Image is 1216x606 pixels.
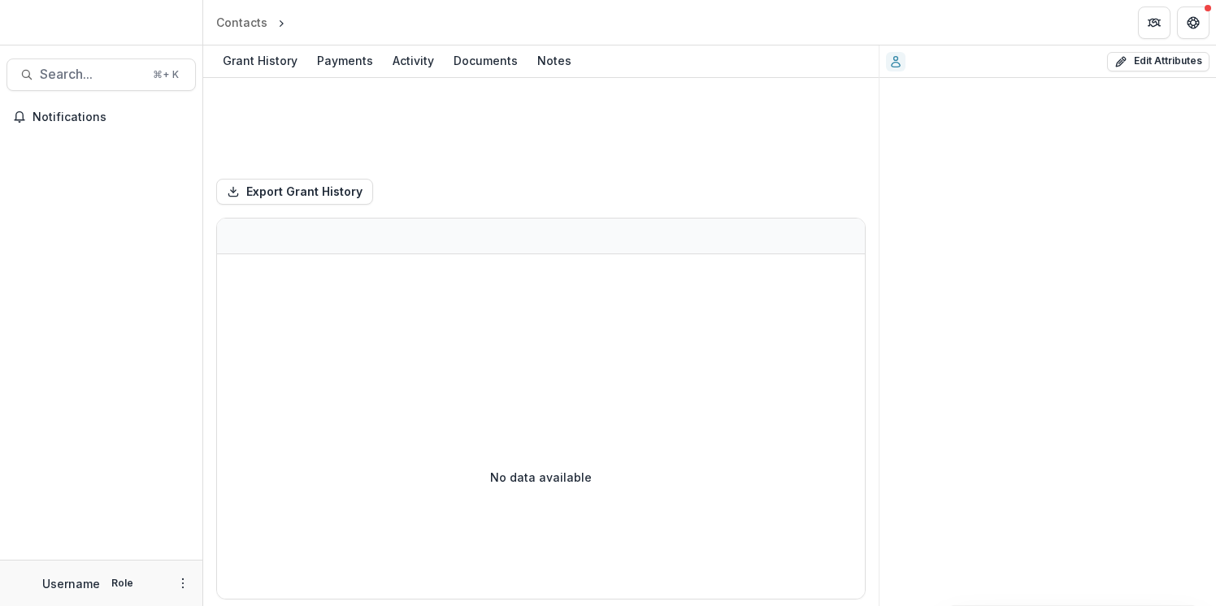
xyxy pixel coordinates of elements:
div: Notes [531,49,578,72]
div: ⌘ + K [150,66,182,84]
a: Grant History [216,45,304,77]
button: Search... [7,58,196,91]
div: Grant History [216,49,304,72]
a: Notes [531,45,578,77]
button: Partners [1138,6,1170,39]
p: Username [42,575,100,592]
button: More [173,574,193,593]
button: Edit Attributes [1107,52,1209,71]
div: Activity [386,49,441,72]
a: Documents [447,45,524,77]
div: Documents [447,49,524,72]
p: No data available [490,469,592,486]
a: Activity [386,45,441,77]
nav: breadcrumb [210,11,358,34]
a: Payments [311,45,380,77]
a: Contacts [210,11,274,34]
span: Search... [40,67,143,82]
div: Payments [311,49,380,72]
button: Get Help [1177,6,1209,39]
p: Role [106,576,138,591]
span: Notifications [33,110,189,124]
div: Contacts [216,14,267,31]
button: Notifications [7,104,196,130]
button: Export Grant History [216,179,373,205]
